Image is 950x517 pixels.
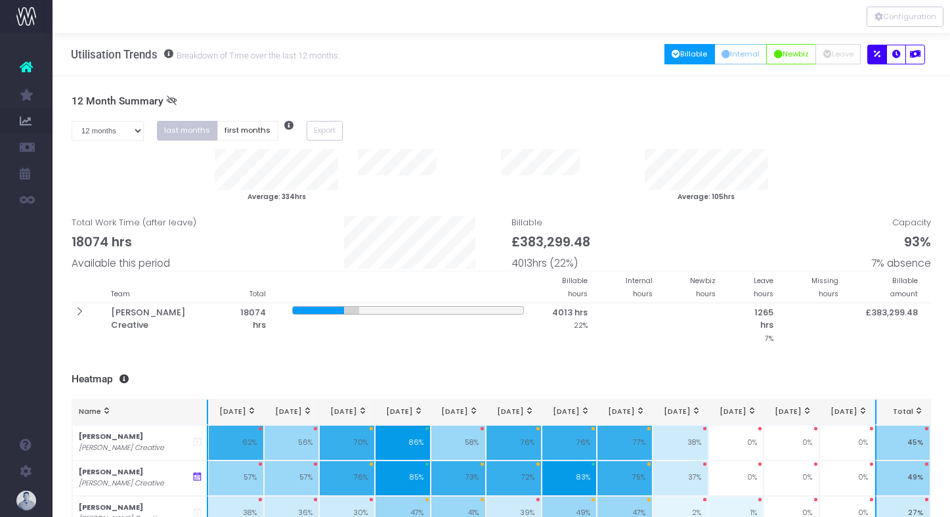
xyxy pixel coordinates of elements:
div: [DATE] [771,407,812,417]
span: 7% absence [871,256,931,271]
th: Jan 25: activate to sort column ascending [208,399,264,425]
button: last months [157,121,218,141]
td: 37% [653,461,708,496]
div: [DATE] [660,407,701,417]
button: Newbiz [766,44,816,64]
td: 83% [542,461,597,496]
td: 73% [431,461,486,496]
td: 0% [819,425,875,461]
th: Name: activate to sort column ascending [72,399,208,425]
td: 86% [375,425,431,461]
th: Dec 25: activate to sort column ascending [819,399,875,425]
button: Billable [664,44,715,64]
td: 57% [208,461,264,496]
div: [DATE] [437,407,479,417]
td: 85% [375,461,431,496]
td: 45% [875,425,931,461]
button: Leave [815,44,861,64]
small: Total [249,287,266,299]
div: [DATE] [604,407,645,417]
span: Available this period [72,256,170,271]
small: Billable hours [562,274,588,299]
th: £383,299.48 [852,303,932,347]
small: Internal hours [626,274,653,299]
th: Nov 25: activate to sort column ascending [764,399,819,425]
td: 38% [653,425,708,461]
td: 70% [319,425,375,461]
small: 7% [765,332,773,344]
td: 0% [764,425,819,461]
div: [DATE] [715,407,756,417]
td: 57% [264,461,320,496]
div: [DATE] [326,407,368,417]
td: 49% [875,461,931,496]
td: 77% [597,425,653,461]
span: Capacity [871,216,931,271]
small: Team [111,287,130,299]
i: [PERSON_NAME] Creative [79,478,164,489]
th: 18074 hrs [219,303,279,347]
td: 0% [764,461,819,496]
strong: [PERSON_NAME] [79,467,143,477]
small: Average: 105hrs [678,190,735,202]
h3: Utilisation Trends [71,48,340,61]
span: Total Work Time (after leave) [72,216,196,271]
td: 0% [819,461,875,496]
small: 22% [574,319,588,330]
small: Newbiz hours [690,274,716,299]
span: 1265 hrs [742,306,773,332]
th: Apr 25: activate to sort column ascending [375,399,431,425]
span: 93% [904,233,931,252]
th: Feb 25: activate to sort column ascending [264,399,320,425]
button: Export [307,121,343,141]
td: 0% [708,425,764,461]
th: Oct 25: activate to sort column ascending [708,399,764,425]
th: Jul 25: activate to sort column ascending [542,399,597,425]
span: Billable [511,216,590,271]
strong: [PERSON_NAME] [79,432,143,441]
small: Leave hours [754,274,773,299]
span: 18074 hrs [72,233,132,252]
div: [DATE] [549,407,590,417]
i: [PERSON_NAME] Creative [79,443,164,453]
small: Average: 334hrs [248,190,306,202]
small: Missing hours [811,274,838,299]
span: £383,299.48 [511,233,590,252]
span: 12 Month Summary [72,95,163,108]
strong: [PERSON_NAME] [79,503,143,512]
div: Total [882,407,923,417]
td: 76% [486,425,542,461]
div: Vertical button group [867,7,943,27]
small: Breakdown of Time over the last 12 months. [173,48,340,61]
span: 4013 hrs [552,306,588,319]
th: Mar 25: activate to sort column ascending [319,399,375,425]
td: 58% [431,425,486,461]
td: 0% [708,461,764,496]
td: 75% [597,461,653,496]
div: [DATE] [215,407,257,417]
h3: Heatmap [72,373,932,386]
button: first months [217,121,278,141]
td: 76% [542,425,597,461]
small: Billable amount [890,274,918,299]
img: images/default_profile_image.png [16,491,36,510]
div: [DATE] [827,407,868,417]
button: Configuration [867,7,943,27]
th: Total: activate to sort column ascending [875,399,931,425]
th: Aug 25: activate to sort column ascending [597,399,653,425]
td: 62% [208,425,264,461]
button: Internal [714,44,767,64]
th: Sep 25: activate to sort column ascending [653,399,708,425]
th: May 25: activate to sort column ascending [431,399,486,425]
td: 72% [486,461,542,496]
th: Jun 25: activate to sort column ascending [486,399,542,425]
div: [DATE] [493,407,534,417]
span: 4013hrs (22%) [511,256,578,271]
div: [DATE] [382,407,423,417]
div: Name [79,407,200,417]
td: 76% [319,461,375,496]
div: [DATE] [270,407,312,417]
td: 56% [264,425,320,461]
th: [PERSON_NAME] Creative [98,303,219,347]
